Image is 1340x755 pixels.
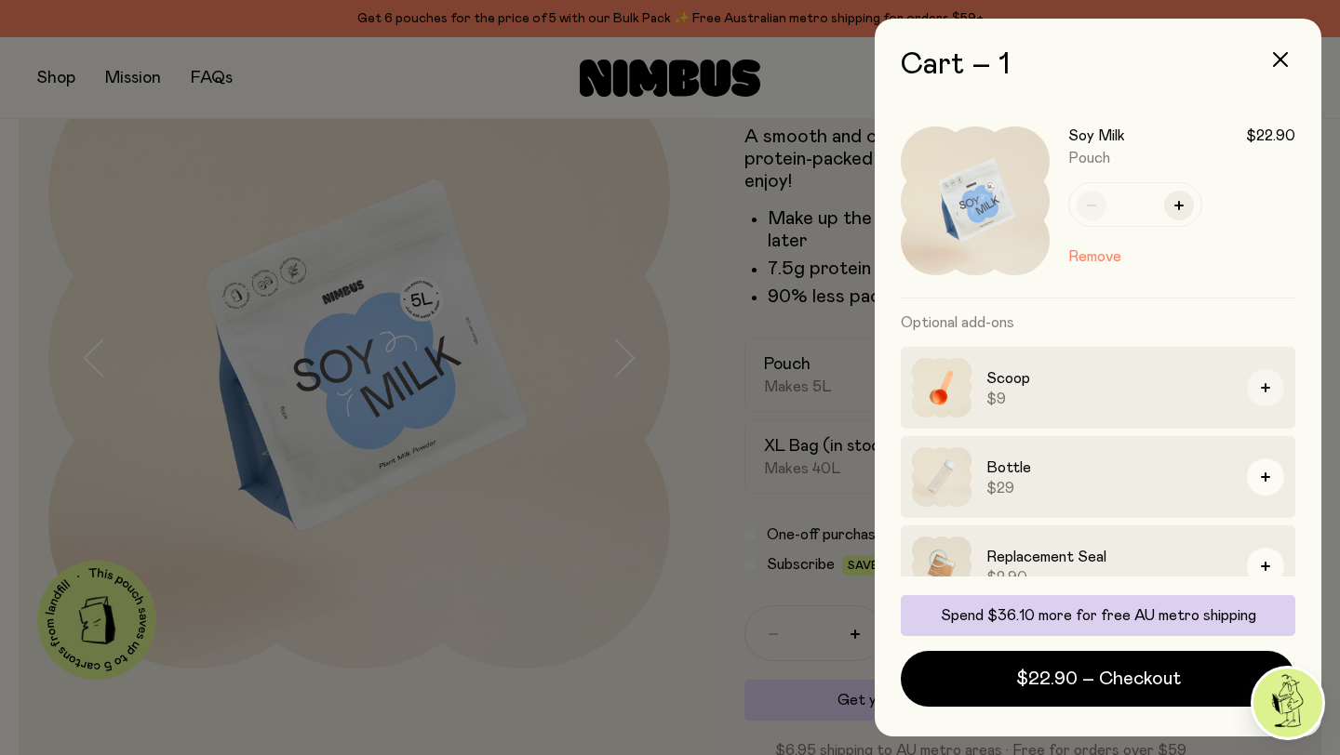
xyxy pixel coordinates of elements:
h3: Replacement Seal [986,546,1232,568]
span: $29 [986,479,1232,497]
button: $22.90 – Checkout [901,651,1295,707]
span: $22.90 – Checkout [1016,666,1181,692]
p: Spend $36.10 more for free AU metro shipping [912,606,1284,625]
h3: Optional add-ons [901,298,1295,347]
span: $2.90 [986,568,1232,587]
h3: Bottle [986,457,1232,479]
h3: Scoop [986,367,1232,390]
span: Pouch [1068,151,1110,166]
button: Remove [1068,245,1121,268]
span: $22.90 [1246,126,1295,145]
span: $9 [986,390,1232,408]
h2: Cart – 1 [901,48,1295,82]
img: agent [1253,669,1322,737]
h3: Soy Milk [1068,126,1125,145]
